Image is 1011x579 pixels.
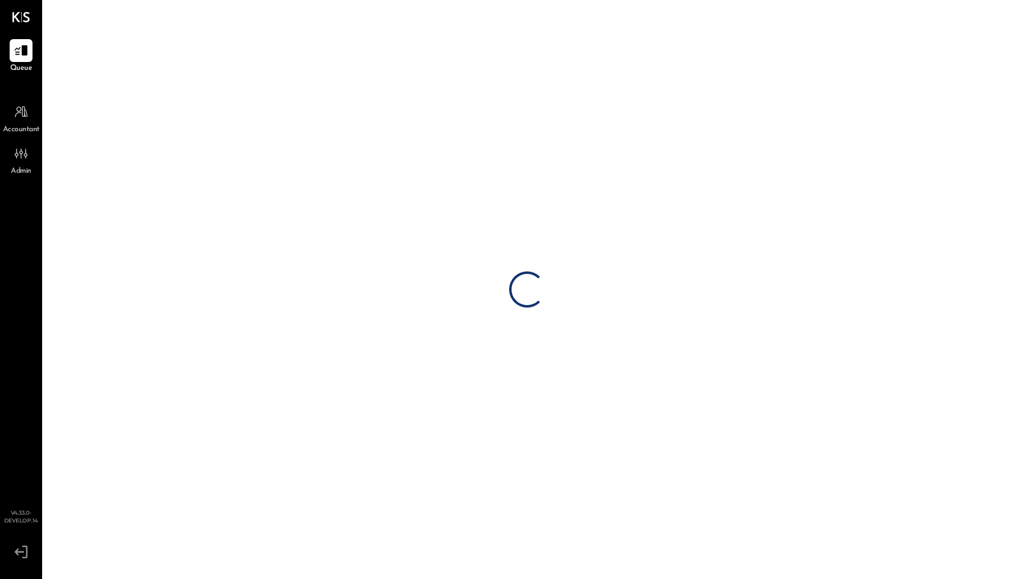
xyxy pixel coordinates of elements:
span: Queue [10,63,32,74]
a: Queue [1,39,42,74]
span: Admin [11,166,31,177]
span: Accountant [3,125,40,135]
a: Accountant [1,101,42,135]
a: Admin [1,142,42,177]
